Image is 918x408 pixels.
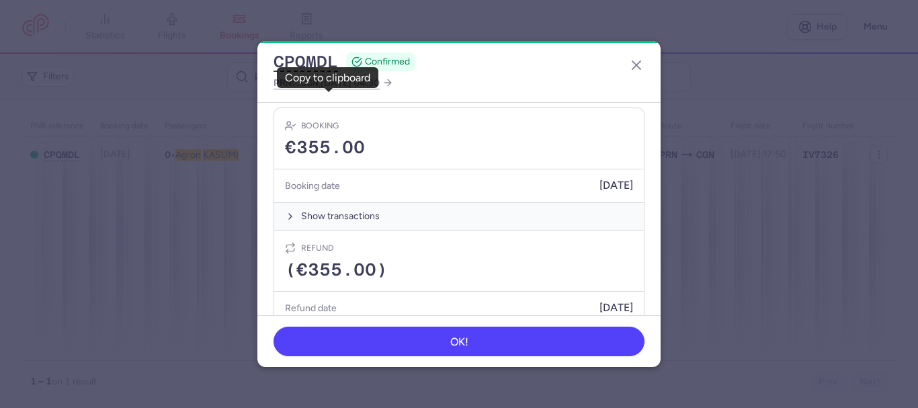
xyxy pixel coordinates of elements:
[285,300,337,317] h5: Refund date
[301,119,339,132] h4: Booking
[285,260,388,280] span: (€355.00)
[301,241,333,255] h4: Refund
[274,75,380,91] span: to ,
[365,55,410,69] span: CONFIRMED
[274,231,644,292] div: Refund(€355.00)
[285,72,370,84] div: Copy to clipboard
[274,327,644,356] button: OK!
[285,177,340,194] h5: Booking date
[274,75,393,91] a: PRNtoCGN,[DATE] 04:30
[274,52,338,72] button: CPQMDL
[285,138,365,158] span: €355.00
[599,302,633,314] span: [DATE]
[274,108,644,169] div: Booking€355.00
[450,336,468,348] span: OK!
[321,77,380,89] span: [DATE] 04:30
[599,179,633,192] span: [DATE]
[274,202,644,230] button: Show transactions
[274,77,292,88] span: PRN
